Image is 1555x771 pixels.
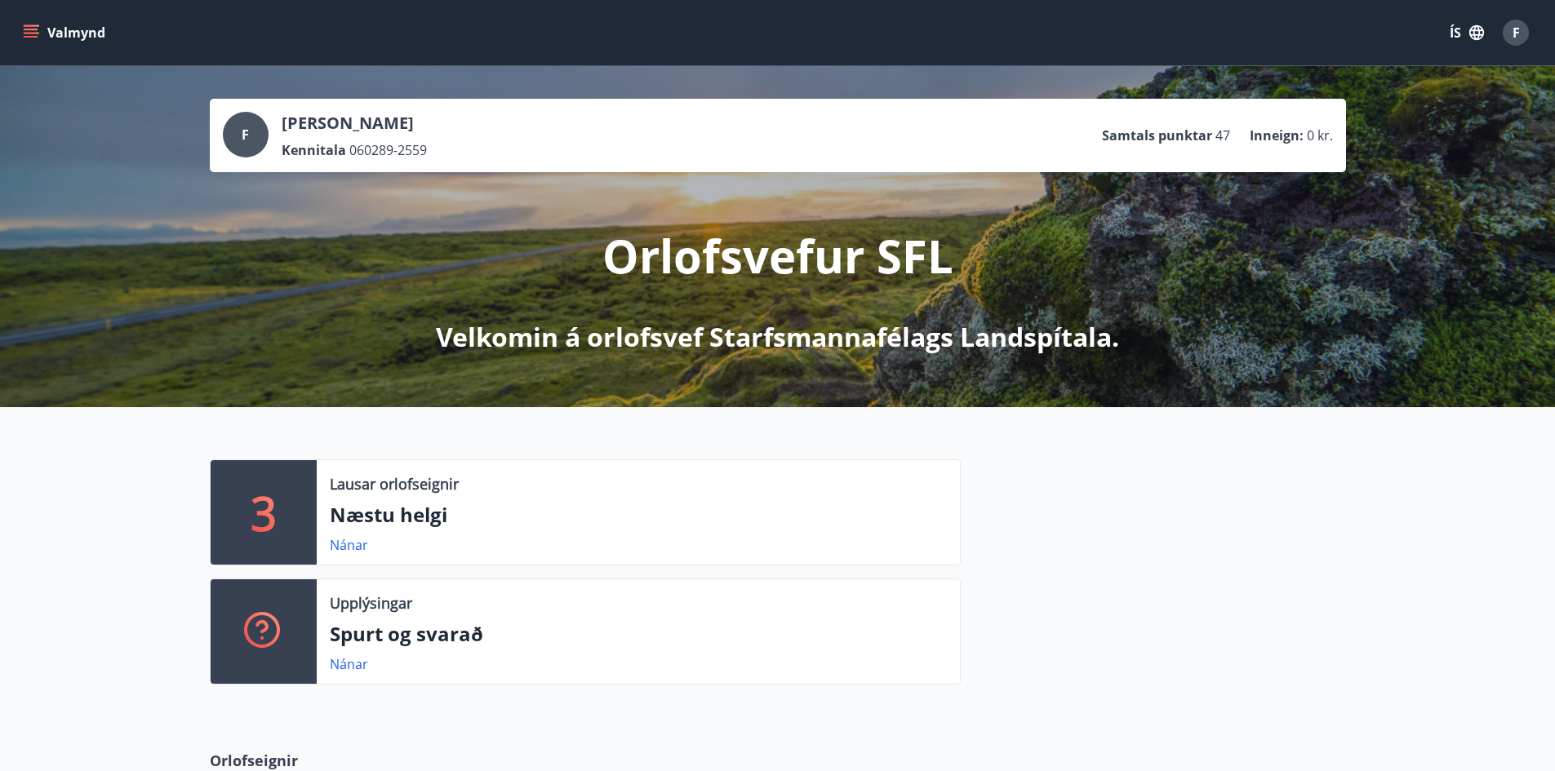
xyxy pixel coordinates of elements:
[330,655,368,673] a: Nánar
[282,112,427,135] p: [PERSON_NAME]
[330,620,947,648] p: Spurt og svarað
[349,141,427,159] span: 060289-2559
[1102,126,1212,144] p: Samtals punktar
[282,141,346,159] p: Kennitala
[20,18,112,47] button: menu
[242,126,249,144] span: F
[251,481,277,543] p: 3
[1513,24,1520,42] span: F
[330,473,459,494] p: Lausar orlofseignir
[436,319,1119,355] p: Velkomin á orlofsvef Starfsmannafélags Landspítala.
[210,750,298,771] span: Orlofseignir
[1250,126,1304,144] p: Inneign :
[602,224,953,286] p: Orlofsvefur SFL
[1496,13,1535,52] button: F
[1307,126,1333,144] span: 0 kr.
[1441,18,1493,47] button: ÍS
[1215,126,1230,144] span: 47
[330,501,947,529] p: Næstu helgi
[330,536,368,554] a: Nánar
[330,592,412,614] p: Upplýsingar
